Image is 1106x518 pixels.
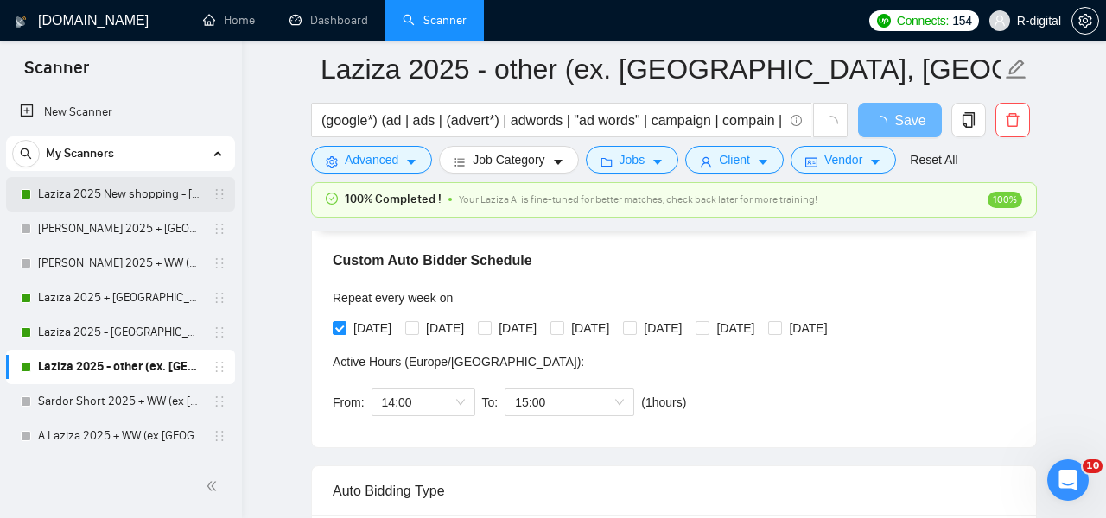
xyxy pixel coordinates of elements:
img: logo [15,8,27,35]
span: setting [326,155,338,168]
span: loading [823,116,838,131]
span: caret-down [405,155,417,168]
span: holder [213,222,226,236]
span: info-circle [791,115,802,126]
a: [PERSON_NAME] 2025 + WW (ex [GEOGRAPHIC_DATA], [GEOGRAPHIC_DATA], [GEOGRAPHIC_DATA]) [38,246,202,281]
button: folderJobscaret-down [586,146,679,174]
span: Advanced [345,150,398,169]
h5: Custom Auto Bidder Schedule [333,250,532,271]
a: Laziza 2025 + [GEOGRAPHIC_DATA], [GEOGRAPHIC_DATA], [GEOGRAPHIC_DATA] [38,281,202,315]
span: setting [1072,14,1098,28]
span: edit [1005,58,1027,80]
span: copy [952,112,985,128]
span: 15:00 [515,389,624,415]
span: 100% [988,192,1022,208]
input: Search Freelance Jobs... [321,110,783,131]
a: setting [1071,14,1099,28]
a: searchScanner [403,13,467,28]
span: 154 [952,11,971,30]
span: holder [213,429,226,443]
span: Client [719,150,750,169]
a: dashboardDashboard [289,13,368,28]
span: ( 1 hours) [641,395,686,409]
li: New Scanner [6,95,235,129]
span: [DATE] [564,319,616,338]
img: upwork-logo.png [877,14,891,28]
span: check-circle [326,193,338,205]
span: caret-down [869,155,881,168]
span: Your Laziza AI is fine-tuned for better matches, check back later for more training! [459,193,817,205]
span: [DATE] [637,319,689,338]
span: [DATE] [346,319,398,338]
a: Sardor Short 2025 + WW (ex [GEOGRAPHIC_DATA], [GEOGRAPHIC_DATA], [GEOGRAPHIC_DATA]) [38,384,202,419]
input: Scanner name... [321,47,1001,91]
span: 10 [1083,459,1103,473]
a: B Laziza 2025 + WW (ex [GEOGRAPHIC_DATA], [GEOGRAPHIC_DATA], [GEOGRAPHIC_DATA]) [38,453,202,488]
span: From: [333,395,365,409]
a: Laziza 2025 - other (ex. [GEOGRAPHIC_DATA], [GEOGRAPHIC_DATA], [GEOGRAPHIC_DATA], [GEOGRAPHIC_DATA]) [38,350,202,384]
a: [PERSON_NAME] 2025 + [GEOGRAPHIC_DATA], [GEOGRAPHIC_DATA], [GEOGRAPHIC_DATA] [38,212,202,246]
button: search [12,140,40,167]
span: caret-down [757,155,769,168]
span: search [13,148,39,160]
span: bars [454,155,466,168]
button: barsJob Categorycaret-down [439,146,578,174]
span: Jobs [620,150,645,169]
span: [DATE] [492,319,543,338]
a: homeHome [203,13,255,28]
span: delete [996,112,1029,128]
span: [DATE] [782,319,834,338]
span: [DATE] [709,319,761,338]
span: Repeat every week on [333,291,453,305]
span: user [994,15,1006,27]
span: caret-down [652,155,664,168]
span: Vendor [824,150,862,169]
span: [DATE] [419,319,471,338]
a: Laziza 2025 - [GEOGRAPHIC_DATA] [38,315,202,350]
button: setting [1071,7,1099,35]
span: holder [213,256,226,270]
span: idcard [805,155,817,168]
span: double-left [206,477,223,495]
span: holder [213,187,226,201]
span: Active Hours ( Europe/[GEOGRAPHIC_DATA] ): [333,355,584,369]
button: idcardVendorcaret-down [791,146,896,174]
span: holder [213,360,226,374]
button: settingAdvancedcaret-down [311,146,432,174]
span: Scanner [10,55,103,92]
span: holder [213,291,226,305]
span: holder [213,325,226,339]
a: Reset All [910,150,957,169]
span: Job Category [473,150,544,169]
span: 100% Completed ! [345,190,442,209]
a: New Scanner [20,95,221,129]
span: My Scanners [46,136,114,171]
div: Auto Bidding Type [333,466,1015,515]
span: To: [482,395,499,409]
span: holder [213,395,226,408]
span: 14:00 [382,389,465,415]
span: caret-down [552,155,564,168]
a: A Laziza 2025 + WW (ex [GEOGRAPHIC_DATA], [GEOGRAPHIC_DATA], [GEOGRAPHIC_DATA]) [38,419,202,453]
span: Connects: [897,11,949,30]
a: Laziza 2025 New shopping - [GEOGRAPHIC_DATA], [GEOGRAPHIC_DATA], [GEOGRAPHIC_DATA], [GEOGRAPHIC_D... [38,177,202,212]
span: folder [601,155,613,168]
button: delete [995,103,1030,137]
iframe: Intercom live chat [1047,459,1089,501]
button: copy [951,103,986,137]
button: Save [858,103,942,137]
button: userClientcaret-down [685,146,784,174]
span: user [700,155,712,168]
span: Save [894,110,925,131]
span: loading [874,116,894,129]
